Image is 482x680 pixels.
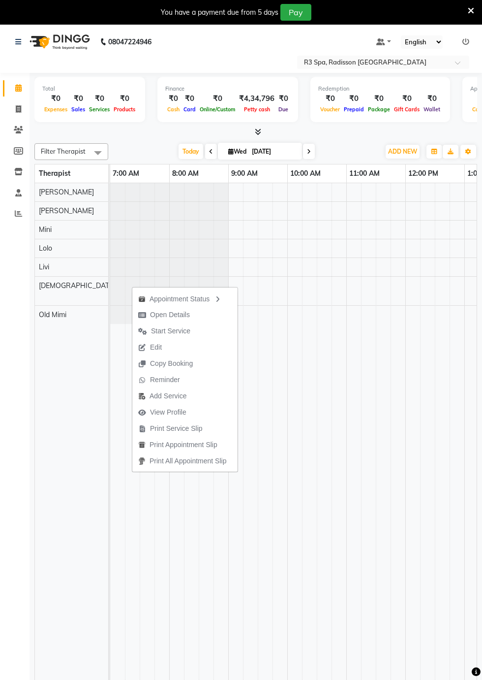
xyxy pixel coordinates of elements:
span: Prepaid [342,106,366,113]
div: ₹0 [422,93,442,104]
div: ₹0 [87,93,112,104]
div: ₹0 [181,93,198,104]
button: ADD NEW [386,145,420,159]
div: ₹0 [366,93,392,104]
span: Edit [150,342,162,353]
div: ₹0 [198,93,237,104]
span: View Profile [150,407,186,418]
div: Appointment Status [132,290,238,307]
span: Petty cash [242,106,272,113]
img: printall.png [138,457,146,465]
div: ₹4,34,796 [237,93,276,104]
span: Today [179,144,203,159]
span: Gift Cards [392,106,422,113]
div: Redemption [318,85,442,93]
b: 08047224946 [108,28,151,56]
span: Print Service Slip [150,423,203,434]
img: logo [25,28,92,56]
a: 7:00 AM [110,166,142,181]
div: ₹0 [42,93,69,104]
span: [DEMOGRAPHIC_DATA] [39,281,116,290]
div: ₹0 [392,93,422,104]
div: ₹0 [342,93,366,104]
span: Card [181,106,198,113]
span: Sales [69,106,87,113]
a: 12:00 PM [406,166,441,181]
input: 2025-09-03 [249,144,298,159]
a: 11:00 AM [347,166,382,181]
div: ₹0 [276,93,290,104]
span: Reminder [150,375,180,385]
div: You have a payment due from 5 days [161,7,278,18]
span: Start Service [151,326,190,336]
span: Services [87,106,112,113]
img: printapt.png [138,441,146,449]
span: Wallet [422,106,442,113]
a: 10:00 AM [288,166,323,181]
a: 8:00 AM [170,166,201,181]
a: 9:00 AM [229,166,260,181]
span: Online/Custom [198,106,237,113]
span: Livi [39,262,49,271]
div: ₹0 [69,93,87,104]
span: ADD NEW [388,148,417,155]
div: Finance [165,85,290,93]
div: Total [42,85,137,93]
span: Copy Booking [150,358,193,369]
span: Add Service [150,391,186,401]
span: Products [112,106,137,113]
span: Expenses [42,106,69,113]
span: Open Details [150,310,190,320]
span: Mini [39,225,52,234]
div: ₹0 [165,93,181,104]
button: Pay [280,4,311,21]
span: Due [276,106,290,113]
span: Voucher [318,106,342,113]
span: [PERSON_NAME] [39,188,94,196]
span: Print All Appointment Slip [150,456,226,466]
div: ₹0 [112,93,137,104]
span: Therapist [39,169,70,178]
span: Cash [165,106,181,113]
span: Old Mimi [39,310,66,319]
span: Print Appointment Slip [150,440,217,450]
span: Filter Therapist [41,147,86,155]
span: Package [366,106,392,113]
span: Lolo [39,244,52,253]
span: [PERSON_NAME] [39,206,94,215]
img: add-service.png [138,392,146,400]
img: apt_status.png [138,295,146,303]
span: Wed [226,148,249,155]
div: ₹0 [318,93,342,104]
